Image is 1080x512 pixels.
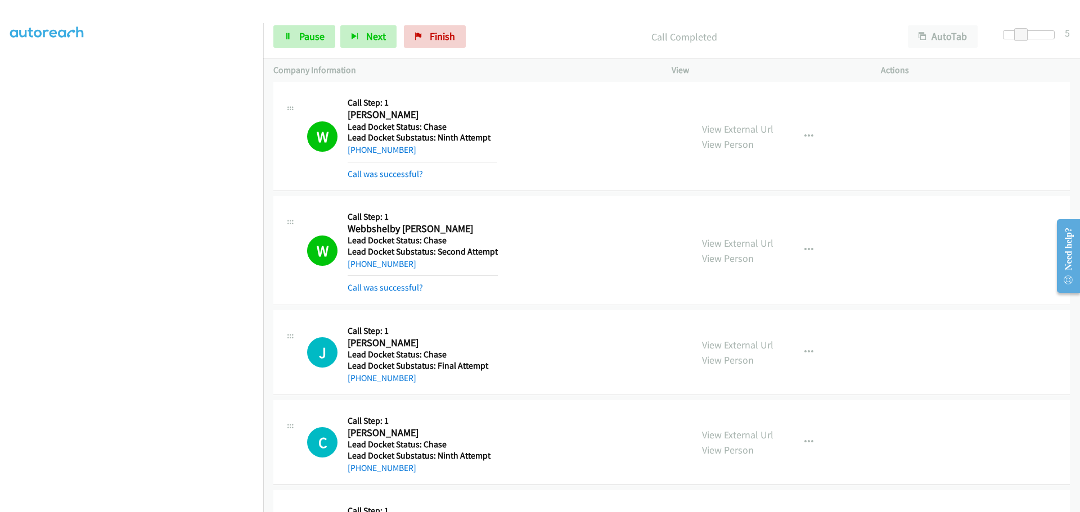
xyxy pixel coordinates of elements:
[702,354,754,366] a: View Person
[348,463,416,473] a: [PHONE_NUMBER]
[348,121,497,133] h5: Lead Docket Status: Chase
[881,64,1070,77] p: Actions
[702,338,773,351] a: View External Url
[307,337,337,368] div: The call is yet to be attempted
[1065,25,1070,40] div: 5
[348,211,498,223] h5: Call Step: 1
[348,223,497,235] h2: Webbshelby [PERSON_NAME]
[299,30,325,43] span: Pause
[348,235,498,246] h5: Lead Docket Status: Chase
[273,64,651,77] p: Company Information
[348,97,497,108] h5: Call Step: 1
[672,64,861,77] p: View
[366,30,386,43] span: Next
[348,349,497,360] h5: Lead Docket Status: Chase
[340,25,397,48] button: Next
[348,144,416,155] a: [PHONE_NUMBER]
[348,360,497,371] h5: Lead Docket Substatus: Final Attempt
[404,25,466,48] a: Finish
[348,282,423,293] a: Call was successful?
[348,337,497,350] h2: [PERSON_NAME]
[307,121,337,152] h1: W
[348,450,497,461] h5: Lead Docket Substatus: Ninth Attempt
[348,132,497,143] h5: Lead Docket Substatus: Ninth Attempt
[702,237,773,250] a: View External Url
[348,439,497,450] h5: Lead Docket Status: Chase
[307,337,337,368] h1: J
[348,108,497,121] h2: [PERSON_NAME]
[307,427,337,457] h1: C
[273,25,335,48] a: Pause
[348,427,497,439] h2: [PERSON_NAME]
[702,123,773,135] a: View External Url
[348,259,416,269] a: [PHONE_NUMBER]
[430,30,455,43] span: Finish
[1047,211,1080,301] iframe: Resource Center
[348,246,498,257] h5: Lead Docket Substatus: Second Attempt
[702,443,754,456] a: View Person
[481,29,888,44] p: Call Completed
[307,427,337,457] div: The call is yet to be attempted
[908,25,978,48] button: AutoTab
[348,373,416,383] a: [PHONE_NUMBER]
[348,169,423,179] a: Call was successful?
[702,138,754,151] a: View Person
[702,252,754,265] a: View Person
[348,325,497,337] h5: Call Step: 1
[702,428,773,441] a: View External Url
[348,415,497,427] h5: Call Step: 1
[307,235,337,266] h1: W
